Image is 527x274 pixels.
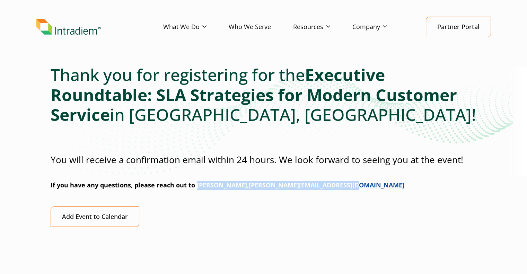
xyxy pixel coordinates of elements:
a: Link to homepage of Intradiem [36,19,163,35]
p: You will receive a confirmation email within 24 hours. We look forward to seeing you at the event! [51,153,477,166]
a: What We Do [163,17,229,37]
a: Resources [293,17,352,37]
a: [PERSON_NAME][EMAIL_ADDRESS][DOMAIN_NAME] [249,181,404,189]
strong: If you have any questions, please reach out to [PERSON_NAME], [51,181,404,189]
h2: Thank you for registering for the in [GEOGRAPHIC_DATA], [GEOGRAPHIC_DATA]! [51,65,477,125]
a: Company [352,17,409,37]
img: Intradiem [36,19,101,35]
strong: Executive Roundtable: SLA Strategies for Modern Customer Service [51,63,457,126]
a: Partner Portal [426,17,491,37]
a: Add Event to Calendar [51,206,139,227]
a: Who We Serve [229,17,293,37]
